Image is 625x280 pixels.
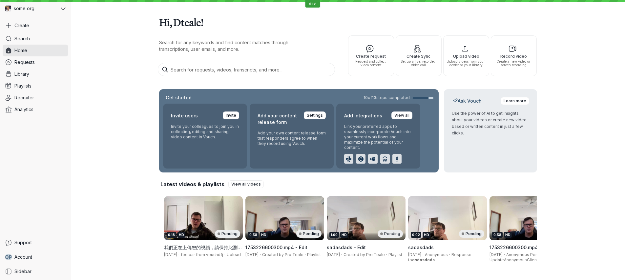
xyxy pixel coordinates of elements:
div: HD [340,232,348,238]
span: · [503,252,506,257]
span: Create a new video or screen recording [494,60,534,67]
span: · [177,252,181,257]
button: some org avatarsome org [3,3,68,14]
h3: 我們正在上傳您的視頻，請保持此瀏覽器窗口打開！有時，這可能需要一段時間的基於視頻長度和互聯網連接。.mp4 [164,244,243,251]
div: Pending [378,230,403,238]
h2: Add integrations [344,111,382,120]
span: [DATE] [408,252,421,257]
span: Response to [408,252,471,262]
span: Created by Pro Teale [344,252,385,257]
div: HD [177,232,185,238]
span: Create [14,22,29,29]
a: Playlists [3,80,68,92]
span: asdasdads [412,257,435,262]
h2: Add your content release form [258,111,300,127]
span: sadasdads [408,245,434,250]
input: Search for requests, videos, transcripts, and more... [158,63,335,76]
span: [DATE] [490,252,503,257]
span: Playlist [388,252,402,257]
span: Created by Pro Teale [262,252,303,257]
div: 0:18 [167,232,176,238]
div: 0:58 [492,232,503,238]
span: · [223,252,227,257]
a: Home [3,45,68,56]
span: · [421,252,425,257]
a: 10of13steps completed [364,95,433,100]
a: Recruiter [3,92,68,104]
div: HD [423,232,430,238]
h2: Get started [164,94,193,101]
span: · [448,252,451,257]
a: Invite [223,111,239,119]
button: Upload videoUpload videos from your device to your library [443,35,489,76]
a: Requests [3,56,68,68]
span: Request and collect video content [351,60,391,67]
span: D [5,254,9,260]
a: Learn more [501,97,529,105]
span: 10 of 13 steps completed [364,95,410,100]
div: 1:00 [329,232,339,238]
a: Library [3,68,68,80]
span: [DATE] [245,252,259,257]
p: Add your own content release form that responders agree to when they record using Vouch. [258,130,326,146]
span: · [340,252,344,257]
span: Library [14,71,29,77]
span: 1753226600300.mp4 - Edit [245,245,307,250]
span: Learn more [504,98,526,104]
span: Support [14,239,32,246]
a: DPAccount [3,251,68,263]
span: Sidebar [14,268,31,275]
a: Sidebar [3,266,68,277]
div: HD [504,232,512,238]
a: Support [3,237,68,249]
div: 0:02 [411,232,421,238]
span: View all [394,112,409,119]
a: View all videos [228,180,264,188]
span: [DATE] [327,252,340,257]
span: 1753226600300.mp4 [490,245,538,250]
a: Settings [304,111,326,119]
span: foo bar from vouchdfj [181,252,223,257]
span: Playlist [307,252,321,257]
span: Upload video [446,54,486,58]
span: Playlists [14,83,31,89]
span: Record video [494,54,534,58]
div: Pending [459,230,484,238]
span: Upload [227,252,241,257]
span: Anonymous Person from UpdateAnonymousClient [490,252,554,262]
span: Recruiter [14,94,34,101]
div: 0:58 [248,232,259,238]
span: 我們正在上傳您的視頻，請保持此瀏覽器窗口打開！有時，這可能需要一段時間的基於視頻長度和互聯網連接。.mp4 [164,245,242,270]
span: Home [14,47,27,54]
h2: Latest videos & playlists [160,181,224,188]
div: some org [3,3,59,14]
h1: Hi, Dteale! [159,13,537,31]
p: Link your preferred apps to seamlessly incorporate Vouch into your current workflows and maximize... [344,124,412,150]
button: Create requestRequest and collect video content [348,35,394,76]
span: Create Sync [399,54,439,58]
span: some org [14,5,34,12]
span: View all videos [231,181,261,188]
div: HD [260,232,268,238]
a: Analytics [3,104,68,115]
div: Pending [215,230,240,238]
span: Search [14,35,30,42]
p: Invite your colleagues to join you in collecting, editing and sharing video content in Vouch. [171,124,239,140]
button: Create [3,20,68,31]
span: Account [14,254,32,260]
span: Settings [307,112,323,119]
a: View all [391,111,412,119]
h2: Invite users [171,111,198,120]
a: Search [3,33,68,45]
h2: Ask Vouch [452,98,483,104]
span: · [385,252,388,257]
span: sadasdads - Edit [327,245,366,250]
p: Use the power of AI to get insights about your videos or create new video-based or written conten... [452,110,529,136]
span: · [303,252,307,257]
span: [DATE] [164,252,177,257]
button: Create SyncSet up a live, recorded video call [396,35,442,76]
img: some org avatar [5,6,11,11]
span: P [9,254,12,260]
button: Record videoCreate a new video or screen recording [491,35,537,76]
span: Upload videos from your device to your library [446,60,486,67]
